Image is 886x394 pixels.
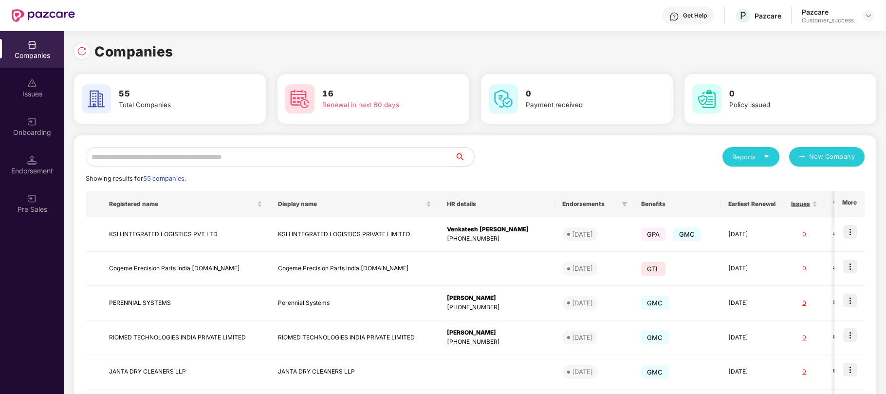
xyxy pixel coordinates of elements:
h3: 16 [322,88,437,100]
th: HR details [439,191,554,217]
span: 55 companies. [143,175,186,182]
h1: Companies [94,41,173,62]
span: Showing results for [86,175,186,182]
th: Issues [783,191,825,217]
div: Pazcare [802,7,854,17]
div: ₹8,88,229.66 [833,230,882,239]
div: [PHONE_NUMBER] [447,338,547,347]
div: ₹58,965.78 [833,367,882,376]
td: [DATE] [720,355,783,390]
div: ₹12,19,437.96 [833,333,882,342]
img: svg+xml;base64,PHN2ZyBpZD0iSXNzdWVzX2Rpc2FibGVkIiB4bWxucz0iaHR0cDovL3d3dy53My5vcmcvMjAwMC9zdmciIH... [27,78,37,88]
td: [DATE] [720,217,783,252]
span: GMC [673,227,701,241]
th: Registered name [101,191,270,217]
span: plus [799,153,805,161]
td: KSH INTEGRATED LOGISTICS PRIVATE LIMITED [270,217,439,252]
td: [DATE] [720,252,783,286]
div: Payment received [526,100,641,110]
div: [PERSON_NAME] [447,328,547,338]
h3: 0 [526,88,641,100]
span: Total Premium [833,200,874,208]
div: 0 [791,299,817,308]
button: search [454,147,475,167]
span: Display name [278,200,424,208]
img: svg+xml;base64,PHN2ZyB4bWxucz0iaHR0cDovL3d3dy53My5vcmcvMjAwMC9zdmciIHdpZHRoPSI2MCIgaGVpZ2h0PSI2MC... [489,84,518,113]
span: GMC [641,331,669,344]
td: JANTA DRY CLEANERS LLP [101,355,270,390]
div: [PHONE_NUMBER] [447,303,547,312]
th: Benefits [633,191,720,217]
div: ₹11,49,407.32 [833,299,882,308]
td: Cogeme Precision Parts India [DOMAIN_NAME] [270,252,439,286]
div: 0 [791,367,817,376]
div: [PHONE_NUMBER] [447,234,547,244]
span: caret-down [763,153,770,160]
div: Total Companies [119,100,234,110]
span: GPA [641,227,666,241]
div: [DATE] [572,333,593,342]
div: Reports [732,152,770,162]
img: icon [843,225,857,239]
img: svg+xml;base64,PHN2ZyBpZD0iSGVscC0zMngzMiIgeG1sbnM9Imh0dHA6Ly93d3cudzMub3JnLzIwMDAvc3ZnIiB3aWR0aD... [669,12,679,21]
img: svg+xml;base64,PHN2ZyB4bWxucz0iaHR0cDovL3d3dy53My5vcmcvMjAwMC9zdmciIHdpZHRoPSI2MCIgaGVpZ2h0PSI2MC... [285,84,314,113]
img: svg+xml;base64,PHN2ZyB3aWR0aD0iMjAiIGhlaWdodD0iMjAiIHZpZXdCb3g9IjAgMCAyMCAyMCIgZmlsbD0ibm9uZSIgeG... [27,117,37,127]
img: svg+xml;base64,PHN2ZyB4bWxucz0iaHR0cDovL3d3dy53My5vcmcvMjAwMC9zdmciIHdpZHRoPSI2MCIgaGVpZ2h0PSI2MC... [82,84,111,113]
div: Get Help [683,12,707,19]
img: svg+xml;base64,PHN2ZyBpZD0iUmVsb2FkLTMyeDMyIiB4bWxucz0iaHR0cDovL3d3dy53My5vcmcvMjAwMC9zdmciIHdpZH... [77,46,87,56]
th: Display name [270,191,439,217]
div: Venkatesh [PERSON_NAME] [447,225,547,234]
button: plusNew Company [789,147,865,167]
span: Registered name [109,200,255,208]
td: [DATE] [720,320,783,355]
td: JANTA DRY CLEANERS LLP [270,355,439,390]
div: Policy issued [729,100,844,110]
img: svg+xml;base64,PHN2ZyBpZD0iRHJvcGRvd24tMzJ4MzIiIHhtbG5zPSJodHRwOi8vd3d3LnczLm9yZy8yMDAwL3N2ZyIgd2... [865,12,872,19]
div: Pazcare [755,11,781,20]
span: GTL [641,262,665,276]
span: Endorsements [562,200,618,208]
span: P [740,10,746,21]
img: icon [843,294,857,307]
div: 0 [791,333,817,342]
h3: 0 [729,88,844,100]
span: New Company [809,152,855,162]
th: Earliest Renewal [720,191,783,217]
td: PERENNIAL SYSTEMS [101,286,270,320]
td: Perennial Systems [270,286,439,320]
img: icon [843,363,857,376]
img: svg+xml;base64,PHN2ZyBpZD0iQ29tcGFuaWVzIiB4bWxucz0iaHR0cDovL3d3dy53My5vcmcvMjAwMC9zdmciIHdpZHRoPS... [27,40,37,50]
th: More [834,191,865,217]
div: [DATE] [572,367,593,376]
span: filter [620,198,629,210]
img: icon [843,328,857,342]
span: GMC [641,365,669,379]
div: 0 [791,264,817,273]
img: svg+xml;base64,PHN2ZyB3aWR0aD0iMTQuNSIgaGVpZ2h0PSIxNC41IiB2aWV3Qm94PSIwIDAgMTYgMTYiIGZpbGw9Im5vbm... [27,155,37,165]
span: search [454,153,474,161]
div: 0 [791,230,817,239]
span: GMC [641,296,669,310]
div: [DATE] [572,298,593,308]
td: Cogeme Precision Parts India [DOMAIN_NAME] [101,252,270,286]
span: filter [622,201,628,207]
h3: 55 [119,88,234,100]
div: [DATE] [572,229,593,239]
img: svg+xml;base64,PHN2ZyB4bWxucz0iaHR0cDovL3d3dy53My5vcmcvMjAwMC9zdmciIHdpZHRoPSI2MCIgaGVpZ2h0PSI2MC... [692,84,721,113]
div: ₹7,08,000 [833,264,882,273]
td: [DATE] [720,286,783,320]
img: New Pazcare Logo [12,9,75,22]
td: KSH INTEGRATED LOGISTICS PVT LTD [101,217,270,252]
div: [DATE] [572,263,593,273]
div: [PERSON_NAME] [447,294,547,303]
div: Renewal in next 60 days [322,100,437,110]
td: RIOMED TECHNOLOGIES INDIA PRIVATE LIMITED [101,320,270,355]
div: Customer_success [802,17,854,24]
span: Issues [791,200,810,208]
td: RIOMED TECHNOLOGIES INDIA PRIVATE LIMITED [270,320,439,355]
img: svg+xml;base64,PHN2ZyB3aWR0aD0iMjAiIGhlaWdodD0iMjAiIHZpZXdCb3g9IjAgMCAyMCAyMCIgZmlsbD0ibm9uZSIgeG... [27,194,37,204]
img: icon [843,260,857,273]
